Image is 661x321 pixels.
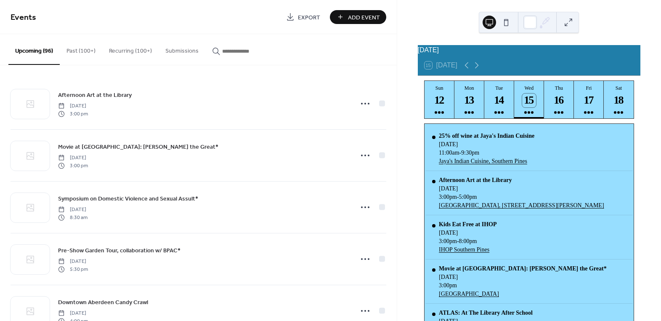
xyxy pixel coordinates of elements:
span: - [457,238,459,245]
a: Symposium on Domestic Violence and Sexual Assult* [58,194,198,203]
span: Export [298,13,320,22]
button: Tue14 [484,81,514,118]
span: Pre-Show Garden Tour, collaboration w/ BPAC* [58,246,181,255]
div: Movie at [GEOGRAPHIC_DATA]: [PERSON_NAME] the Great* [439,265,607,272]
div: [DATE] [439,230,496,236]
a: Movie at [GEOGRAPHIC_DATA]: [PERSON_NAME] the Great* [58,142,218,152]
span: 11:00am [439,150,459,156]
button: Wed15 [514,81,544,118]
div: 16 [552,94,566,107]
span: [DATE] [58,310,88,317]
span: 5:00pm [459,194,477,201]
button: Past (100+) [60,34,102,64]
span: 3:00 pm [58,162,88,169]
button: Mon13 [454,81,484,118]
span: 3:00 pm [58,110,88,118]
div: 14 [492,94,506,107]
button: Recurring (100+) [102,34,159,64]
div: [DATE] [418,45,640,55]
span: Afternoon Art at the Library [58,91,132,100]
a: IHOP Southern Pines [439,246,496,253]
div: Mon [457,85,482,91]
div: [DATE] [439,185,604,192]
button: Sun12 [425,81,454,118]
span: - [459,150,462,156]
a: [GEOGRAPHIC_DATA], [STREET_ADDRESS][PERSON_NAME] [439,202,604,209]
a: [GEOGRAPHIC_DATA] [439,291,607,297]
div: Afternoon Art at the Library [439,177,604,184]
span: 8:30 am [58,214,88,221]
span: 8:00pm [459,238,477,245]
a: Export [280,10,327,24]
span: 3:00pm [439,238,457,245]
button: Thu16 [544,81,574,118]
div: Tue [487,85,512,91]
span: Downtown Aberdeen Candy Crawl [58,298,148,307]
span: [DATE] [58,102,88,110]
span: [DATE] [58,206,88,214]
div: 18 [612,94,626,107]
div: Fri [576,85,601,91]
button: Fri17 [574,81,604,118]
span: Events [11,9,36,26]
span: [DATE] [58,258,88,265]
span: 5:30 pm [58,265,88,273]
div: 25% off wine at Jaya's Indian Cuisine [439,133,534,139]
span: 3:00pm [439,194,457,201]
div: [DATE] [439,141,534,148]
div: Sun [427,85,452,91]
div: 17 [582,94,596,107]
div: 13 [462,94,476,107]
div: 3:00pm [439,282,607,289]
div: ATLAS: At The Library After School [439,310,589,316]
div: Wed [517,85,542,91]
button: Upcoming (96) [8,34,60,65]
button: Submissions [159,34,205,64]
span: Add Event [348,13,380,22]
a: Downtown Aberdeen Candy Crawl [58,297,148,307]
div: 12 [433,94,446,107]
a: Jaya's Indian Cuisine, Southern Pines [439,158,534,165]
a: Afternoon Art at the Library [58,90,132,100]
div: 15 [522,94,536,107]
div: [DATE] [439,274,607,281]
span: [DATE] [58,154,88,162]
div: Kids Eat Free at IHOP [439,221,496,228]
div: Thu [547,85,571,91]
div: Sat [606,85,631,91]
a: Pre-Show Garden Tour, collaboration w/ BPAC* [58,246,181,255]
button: Add Event [330,10,386,24]
span: Movie at [GEOGRAPHIC_DATA]: [PERSON_NAME] the Great* [58,143,218,152]
span: 9:30pm [461,150,479,156]
span: - [457,194,459,201]
button: Sat18 [604,81,634,118]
